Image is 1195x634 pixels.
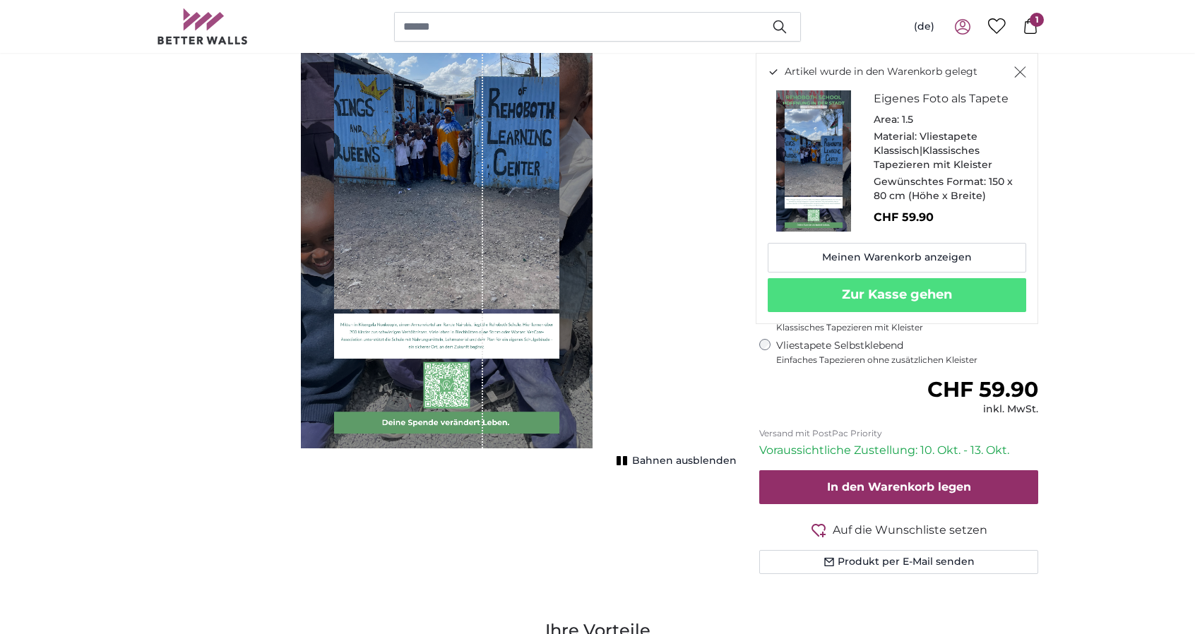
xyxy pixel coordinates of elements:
span: Vliestapete Klassisch|Klassisches Tapezieren mit Kleister [874,130,992,171]
h3: Eigenes Foto als Tapete [874,90,1015,107]
span: Area: [874,113,899,126]
span: Material: [874,130,917,143]
span: Gewünschtes Format: [874,175,986,188]
a: Meinen Warenkorb anzeigen [768,243,1026,273]
span: Bahnen ausblenden [632,454,737,468]
button: In den Warenkorb legen [759,470,1038,504]
div: inkl. MwSt. [927,402,1038,417]
span: In den Warenkorb legen [827,480,971,494]
p: Versand mit PostPac Priority [759,428,1038,439]
button: (de) [903,14,946,40]
span: Einfaches Tapezieren ohne zusätzlichen Kleister [776,354,1038,366]
button: Schließen [1014,65,1026,79]
img: personalised-photo [768,90,860,232]
span: Klassisches Tapezieren mit Kleister [776,322,1026,333]
span: Artikel wurde in den Warenkorb gelegt [785,65,977,79]
span: 1.5 [902,113,913,126]
button: Auf die Wunschliste setzen [759,521,1038,539]
button: Zur Kasse gehen [768,278,1026,312]
span: 1 [1030,13,1044,27]
span: CHF 59.90 [927,376,1038,402]
p: CHF 59.90 [874,209,1015,226]
span: Auf die Wunschliste setzen [833,522,987,539]
span: 150 x 80 cm (Höhe x Breite) [874,175,1013,202]
p: Voraussichtliche Zustellung: 10. Okt. - 13. Okt. [759,442,1038,459]
button: Produkt per E-Mail senden [759,550,1038,574]
label: Vliestapete Selbstklebend [776,339,1038,366]
img: Betterwalls [157,8,249,44]
button: Bahnen ausblenden [612,451,737,471]
div: Artikel wurde in den Warenkorb gelegt [756,53,1038,324]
